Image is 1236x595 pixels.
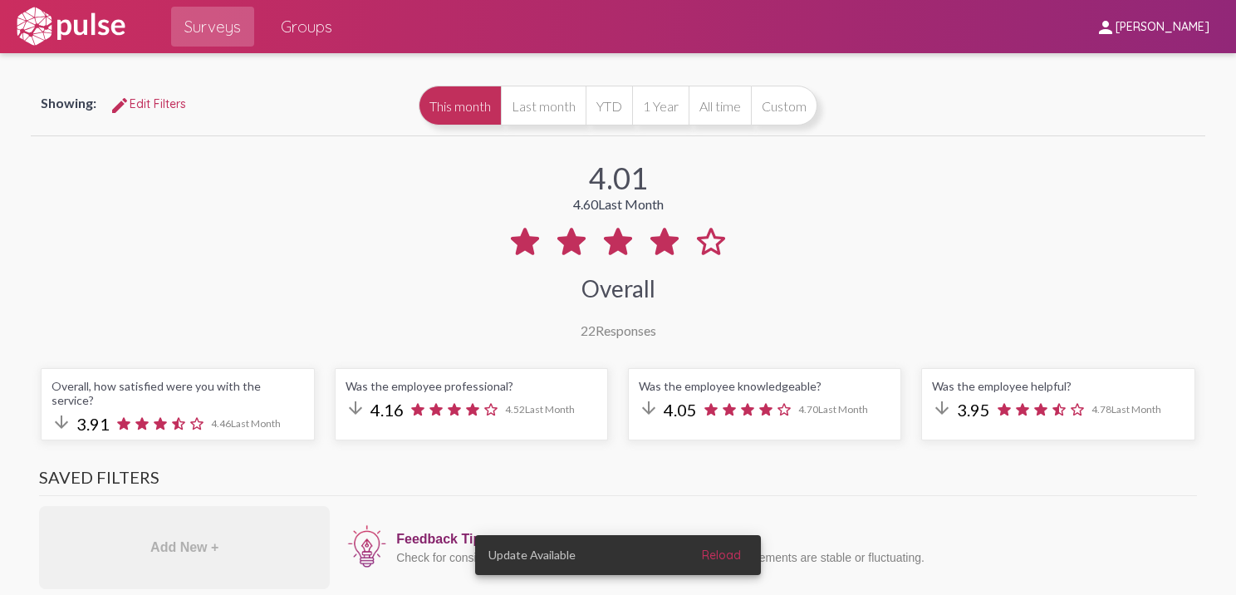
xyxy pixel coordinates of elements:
[370,400,404,420] span: 4.16
[281,12,332,42] span: Groups
[346,398,365,418] mat-icon: arrow_downward
[51,379,303,407] div: Overall, how satisfied were you with the service?
[664,400,697,420] span: 4.05
[41,95,96,111] span: Showing:
[501,86,586,125] button: Last month
[184,12,241,42] span: Surveys
[1091,403,1161,416] span: 4.78
[110,96,186,111] span: Edit Filters
[96,89,199,119] button: Edit FiltersEdit Filters
[1111,403,1161,416] span: Last Month
[932,398,952,418] mat-icon: arrow_downward
[589,160,648,196] div: 4.01
[573,196,664,212] div: 4.60
[396,532,1189,547] div: Feedback Tip:
[211,417,281,430] span: 4.46
[419,86,501,125] button: This month
[267,7,346,47] a: Groups
[581,322,596,338] span: 22
[702,548,741,563] span: Reload
[13,6,128,47] img: white-logo.svg
[632,86,689,125] button: 1 Year
[818,403,868,416] span: Last Month
[39,467,1197,496] h3: Saved Filters
[586,86,632,125] button: YTD
[346,524,388,570] img: icon12.png
[798,403,868,416] span: 4.70
[1116,20,1209,35] span: [PERSON_NAME]
[525,403,575,416] span: Last Month
[39,506,330,589] div: Add New +
[639,398,659,418] mat-icon: arrow_downward
[1082,11,1223,42] button: [PERSON_NAME]
[932,379,1184,393] div: Was the employee helpful?
[581,322,656,338] div: Responses
[751,86,817,125] button: Custom
[110,96,130,116] mat-icon: Edit Filters
[505,403,575,416] span: 4.52
[231,417,281,430] span: Last Month
[346,379,597,393] div: Was the employee professional?
[598,196,664,212] span: Last Month
[1096,17,1116,37] mat-icon: person
[581,274,655,302] div: Overall
[488,547,576,563] span: Update Available
[51,412,71,432] mat-icon: arrow_downward
[396,551,1189,564] div: Check for consistency in feedback over time to assess whether improvements are stable or fluctuat...
[639,379,890,393] div: Was the employee knowledgeable?
[689,540,754,570] button: Reload
[957,400,990,420] span: 3.95
[689,86,751,125] button: All time
[171,7,254,47] a: Surveys
[76,414,110,434] span: 3.91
